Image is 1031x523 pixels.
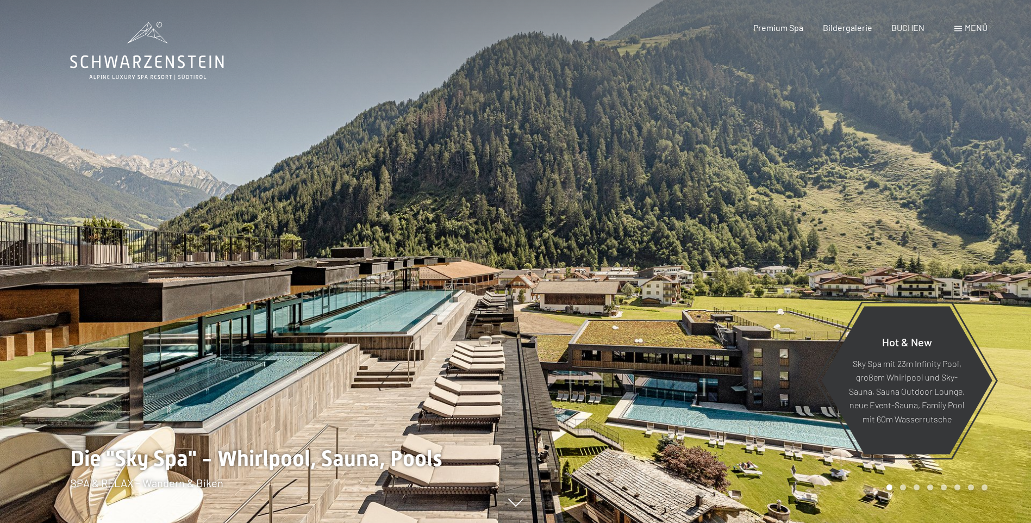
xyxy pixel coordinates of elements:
div: Carousel Page 7 [968,484,974,490]
div: Carousel Page 3 [914,484,920,490]
span: Menü [965,22,988,33]
a: Bildergalerie [823,22,872,33]
p: Sky Spa mit 23m Infinity Pool, großem Whirlpool und Sky-Sauna, Sauna Outdoor Lounge, neue Event-S... [848,356,966,426]
div: Carousel Page 1 (Current Slide) [886,484,892,490]
div: Carousel Page 5 [941,484,947,490]
a: BUCHEN [891,22,924,33]
div: Carousel Page 4 [927,484,933,490]
a: Premium Spa [753,22,803,33]
span: Hot & New [882,335,932,348]
div: Carousel Page 2 [900,484,906,490]
div: Carousel Page 8 [982,484,988,490]
div: Carousel Page 6 [954,484,960,490]
div: Carousel Pagination [883,484,988,490]
a: Hot & New Sky Spa mit 23m Infinity Pool, großem Whirlpool und Sky-Sauna, Sauna Outdoor Lounge, ne... [821,306,993,455]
